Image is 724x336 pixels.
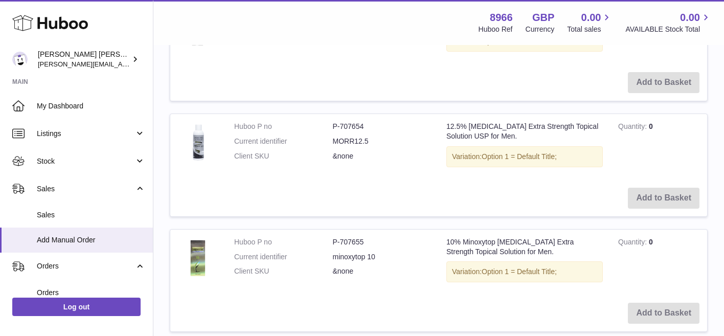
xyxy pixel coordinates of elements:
td: 10% Minoxytop [MEDICAL_DATA] Extra Strength Topical Solution for Men. [439,230,610,296]
span: AVAILABLE Stock Total [625,25,712,34]
dt: Current identifier [234,252,333,262]
dd: P-707655 [333,237,432,247]
span: [PERSON_NAME][EMAIL_ADDRESS][DOMAIN_NAME] [38,60,205,68]
span: My Dashboard [37,101,145,111]
span: Total sales [567,25,613,34]
td: 12.5% [MEDICAL_DATA] Extra Strength Topical Solution USP for Men. [439,114,610,180]
span: Sales [37,210,145,220]
span: 0.00 [581,11,601,25]
dt: Huboo P no [234,237,333,247]
a: Log out [12,298,141,316]
span: Sales [37,184,134,194]
dt: Client SKU [234,266,333,276]
td: 0 [610,114,707,180]
strong: GBP [532,11,554,25]
dd: minoxytop 10 [333,252,432,262]
a: 0.00 Total sales [567,11,613,34]
dt: Huboo P no [234,122,333,131]
span: Orders [37,288,145,298]
div: Variation: [446,261,603,282]
a: 0.00 AVAILABLE Stock Total [625,11,712,34]
span: 0.00 [680,11,700,25]
span: Option 1 = Default Title; [482,267,557,276]
img: 10% Minoxytop Minoxidil Extra Strength Topical Solution for Men. [178,237,219,278]
strong: Quantity [618,238,649,249]
span: Stock [37,156,134,166]
dd: MORR12.5 [333,137,432,146]
strong: 8966 [490,11,513,25]
dd: &none [333,266,432,276]
td: 0 [610,230,707,296]
div: Currency [526,25,555,34]
dd: &none [333,151,432,161]
dt: Current identifier [234,137,333,146]
span: Option 1 = Default Title; [482,37,557,46]
div: Variation: [446,146,603,167]
span: Option 1 = Default Title; [482,152,557,161]
span: Orders [37,261,134,271]
dt: Client SKU [234,151,333,161]
div: Huboo Ref [479,25,513,34]
div: [PERSON_NAME] [PERSON_NAME] [38,50,130,69]
span: Listings [37,129,134,139]
dd: P-707654 [333,122,432,131]
span: Add Manual Order [37,235,145,245]
img: 12.5% Minoxidil Extra Strength Topical Solution USP for Men. [178,122,219,163]
img: walt@minoxbeard.com [12,52,28,67]
strong: Quantity [618,122,649,133]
